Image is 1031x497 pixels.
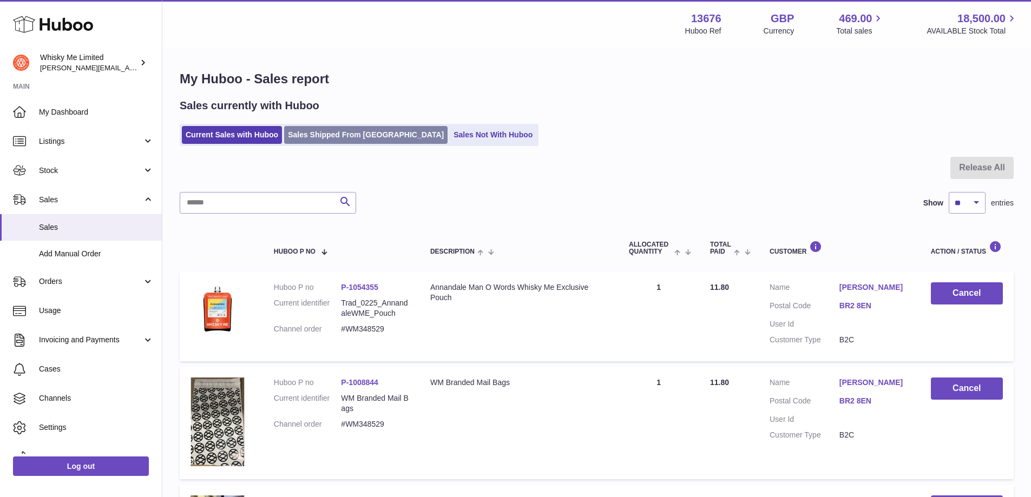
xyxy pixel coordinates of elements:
dd: WM Branded Mail Bags [341,393,409,414]
dd: B2C [839,335,909,345]
span: Add Manual Order [39,249,154,259]
h1: My Huboo - Sales report [180,70,1014,88]
img: 1725358317.png [191,377,245,466]
dt: Huboo P no [274,377,342,388]
dd: Trad_0225_AnnandaleWME_Pouch [341,298,409,319]
strong: GBP [771,11,794,26]
dt: Channel order [274,419,342,429]
span: My Dashboard [39,107,154,117]
a: Log out [13,456,149,476]
span: 11.80 [710,378,729,387]
a: Sales Not With Huboo [450,126,536,144]
h2: Sales currently with Huboo [180,98,319,113]
span: Invoicing and Payments [39,335,142,345]
span: Listings [39,136,142,147]
span: 11.80 [710,283,729,291]
button: Cancel [931,377,1003,400]
span: [PERSON_NAME][EMAIL_ADDRESS][DOMAIN_NAME] [40,63,217,72]
dt: Current identifier [274,298,342,319]
dt: Postal Code [770,301,839,314]
dt: Current identifier [274,393,342,414]
span: Total paid [710,241,731,255]
span: 469.00 [839,11,872,26]
dt: Postal Code [770,396,839,409]
span: Stock [39,165,142,176]
dd: #WM348529 [341,419,409,429]
label: Show [923,198,943,208]
button: Cancel [931,282,1003,304]
a: P-1054355 [341,283,378,291]
dt: Name [770,282,839,295]
a: BR2 8EN [839,301,909,311]
span: Huboo P no [274,248,316,255]
a: 469.00 Total sales [836,11,884,36]
a: P-1008844 [341,378,378,387]
span: Orders [39,276,142,287]
span: Total sales [836,26,884,36]
dt: Huboo P no [274,282,342,293]
span: AVAILABLE Stock Total [927,26,1018,36]
dt: Channel order [274,324,342,334]
dt: User Id [770,414,839,425]
a: 18,500.00 AVAILABLE Stock Total [927,11,1018,36]
span: entries [991,198,1014,208]
dt: Customer Type [770,430,839,440]
div: Currency [764,26,794,36]
div: Huboo Ref [685,26,721,36]
a: Current Sales with Huboo [182,126,282,144]
div: Action / Status [931,241,1003,255]
div: WM Branded Mail Bags [430,377,607,388]
span: Channels [39,393,154,403]
span: Description [430,248,475,255]
a: [PERSON_NAME] [839,282,909,293]
a: [PERSON_NAME] [839,377,909,388]
img: 1754996474.png [191,282,245,336]
a: BR2 8EN [839,396,909,406]
span: Sales [39,195,142,205]
strong: 13676 [691,11,721,26]
td: 1 [618,271,699,361]
dt: Name [770,377,839,390]
span: Cases [39,364,154,374]
span: Settings [39,422,154,433]
a: Sales Shipped From [GEOGRAPHIC_DATA] [284,126,448,144]
dt: User Id [770,319,839,329]
div: Customer [770,241,909,255]
span: Returns [39,452,154,462]
div: Whisky Me Limited [40,52,137,73]
span: 18,500.00 [957,11,1006,26]
img: frances@whiskyshop.com [13,55,29,71]
dd: #WM348529 [341,324,409,334]
dt: Customer Type [770,335,839,345]
span: Sales [39,222,154,233]
div: Annandale Man O Words Whisky Me Exclusive Pouch [430,282,607,303]
td: 1 [618,367,699,480]
span: Usage [39,306,154,316]
span: ALLOCATED Quantity [629,241,672,255]
dd: B2C [839,430,909,440]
